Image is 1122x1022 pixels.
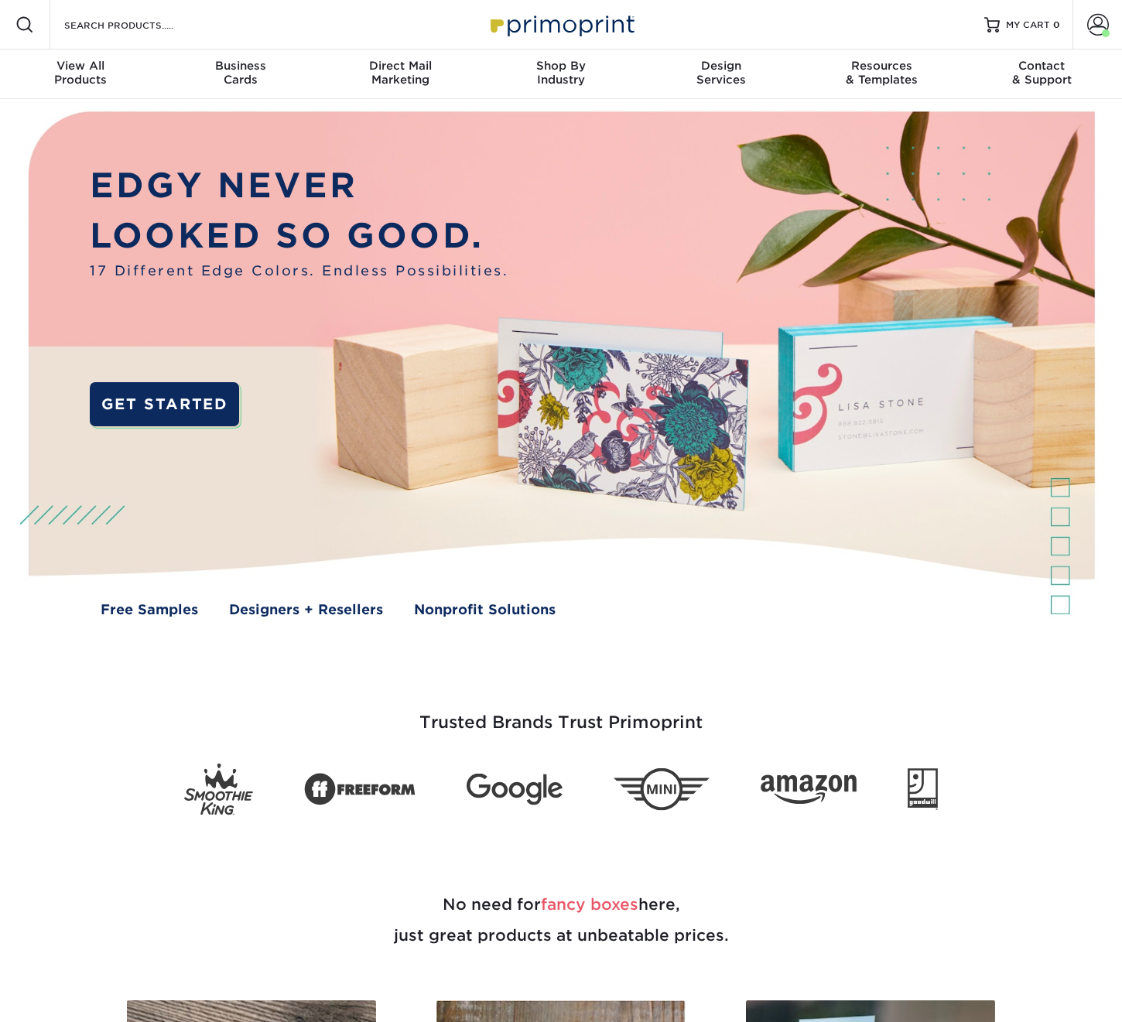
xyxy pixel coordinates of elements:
[962,50,1122,99] a: Contact& Support
[90,382,239,426] a: GET STARTED
[1006,19,1050,32] span: MY CART
[761,774,857,804] img: Amazon
[160,59,320,87] div: Cards
[90,210,508,261] p: LOOKED SO GOOD.
[484,8,638,41] img: Primoprint
[90,261,508,281] span: 17 Different Edge Colors. Endless Possibilities.
[541,895,638,914] span: fancy boxes
[962,59,1122,87] div: & Support
[160,59,320,73] span: Business
[467,774,563,805] img: Google
[908,768,938,810] img: Goodwill
[304,764,416,814] img: Freeform
[614,768,710,811] img: Mini
[414,600,556,620] a: Nonprofit Solutions
[160,50,320,99] a: BusinessCards
[320,59,481,87] div: Marketing
[108,852,1014,988] h2: No need for here, just great products at unbeatable prices.
[229,600,383,620] a: Designers + Resellers
[802,59,962,87] div: & Templates
[481,59,641,73] span: Shop By
[481,50,641,99] a: Shop ByIndustry
[641,50,802,99] a: DesignServices
[184,764,253,815] img: Smoothie King
[63,15,214,34] input: SEARCH PRODUCTS.....
[641,59,802,87] div: Services
[101,600,198,620] a: Free Samples
[320,59,481,73] span: Direct Mail
[90,160,508,210] p: EDGY NEVER
[641,59,802,73] span: Design
[962,59,1122,73] span: Contact
[802,50,962,99] a: Resources& Templates
[320,50,481,99] a: Direct MailMarketing
[481,59,641,87] div: Industry
[108,675,1014,751] h3: Trusted Brands Trust Primoprint
[802,59,962,73] span: Resources
[1053,19,1060,30] span: 0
